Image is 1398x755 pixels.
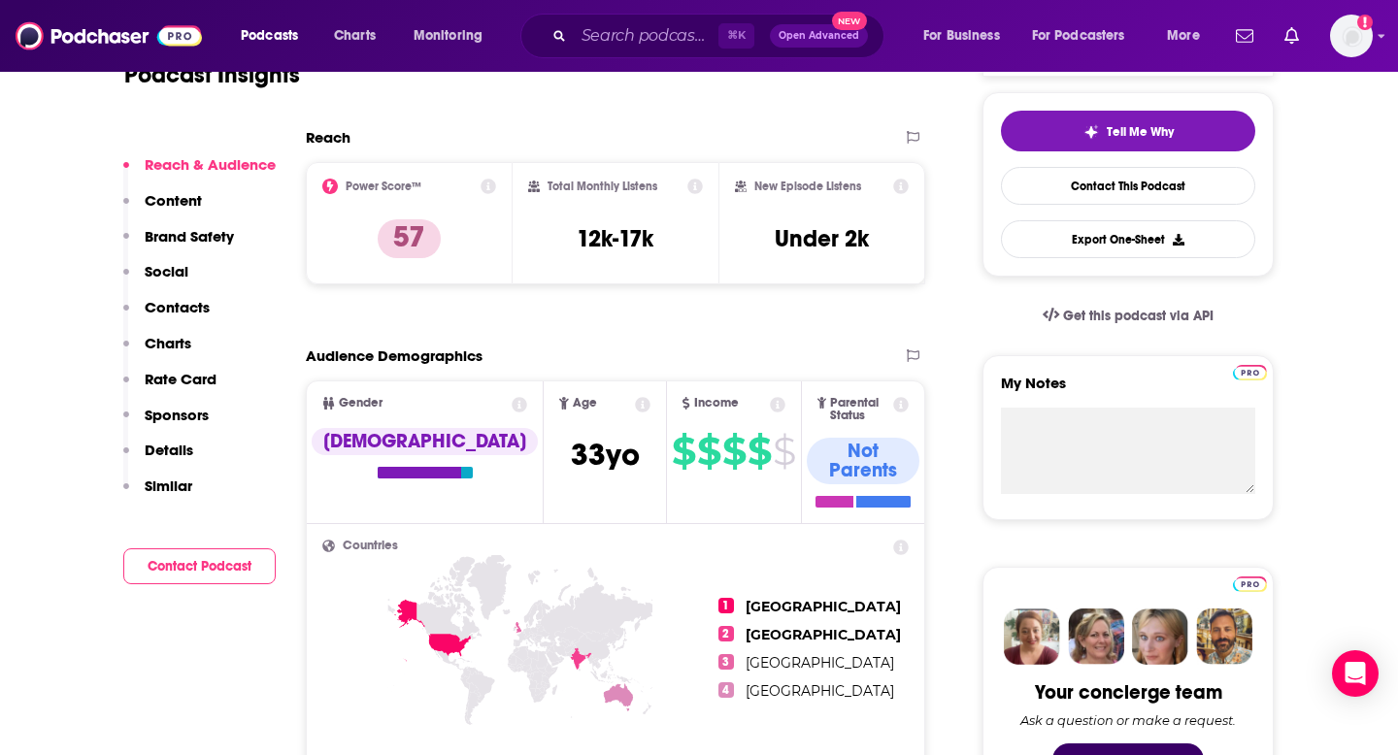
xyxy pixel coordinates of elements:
[718,23,754,49] span: ⌘ K
[145,298,210,316] p: Contacts
[378,219,441,258] p: 57
[145,441,193,459] p: Details
[123,262,188,298] button: Social
[123,548,276,584] button: Contact Podcast
[123,476,192,512] button: Similar
[746,598,901,615] span: [GEOGRAPHIC_DATA]
[539,14,903,58] div: Search podcasts, credits, & more...
[1233,365,1267,380] img: Podchaser Pro
[573,397,597,410] span: Age
[672,436,695,467] span: $
[779,31,859,41] span: Open Advanced
[775,224,869,253] h3: Under 2k
[1330,15,1373,57] button: Show profile menu
[746,626,901,643] span: [GEOGRAPHIC_DATA]
[807,438,919,484] div: Not Parents
[1001,111,1255,151] button: tell me why sparkleTell Me Why
[694,397,739,410] span: Income
[321,20,387,51] a: Charts
[1233,576,1267,592] img: Podchaser Pro
[346,180,421,193] h2: Power Score™
[145,191,202,210] p: Content
[718,626,734,641] span: 2
[16,17,202,54] img: Podchaser - Follow, Share and Rate Podcasts
[306,346,483,365] h2: Audience Demographics
[1019,20,1153,51] button: open menu
[145,262,188,280] p: Social
[1228,19,1261,52] a: Show notifications dropdown
[1196,608,1252,665] img: Jon Profile
[1001,167,1255,205] a: Contact This Podcast
[241,22,298,49] span: Podcasts
[1357,15,1373,30] svg: Add a profile image
[123,334,191,370] button: Charts
[145,476,192,495] p: Similar
[1233,574,1267,592] a: Pro website
[145,227,234,246] p: Brand Safety
[123,155,276,191] button: Reach & Audience
[1332,650,1379,697] div: Open Intercom Messenger
[1107,124,1174,140] span: Tell Me Why
[577,224,653,253] h3: 12k-17k
[414,22,483,49] span: Monitoring
[1330,15,1373,57] span: Logged in as danikarchmer
[123,227,234,263] button: Brand Safety
[123,370,216,406] button: Rate Card
[123,441,193,476] button: Details
[145,334,191,352] p: Charts
[1068,608,1124,665] img: Barbara Profile
[1233,362,1267,380] a: Pro website
[548,180,657,193] h2: Total Monthly Listens
[1001,374,1255,408] label: My Notes
[773,436,795,467] span: $
[1063,308,1214,324] span: Get this podcast via API
[1330,15,1373,57] img: User Profile
[718,654,734,670] span: 3
[1035,680,1222,705] div: Your concierge team
[1027,292,1229,340] a: Get this podcast via API
[718,682,734,698] span: 4
[123,406,209,442] button: Sponsors
[832,12,867,30] span: New
[1001,220,1255,258] button: Export One-Sheet
[123,298,210,334] button: Contacts
[746,682,894,700] span: [GEOGRAPHIC_DATA]
[306,128,350,147] h2: Reach
[124,60,300,89] h1: Podcast Insights
[748,436,771,467] span: $
[1277,19,1307,52] a: Show notifications dropdown
[1083,124,1099,140] img: tell me why sparkle
[1020,712,1236,728] div: Ask a question or make a request.
[1132,608,1188,665] img: Jules Profile
[145,155,276,174] p: Reach & Audience
[145,370,216,388] p: Rate Card
[830,397,889,422] span: Parental Status
[923,22,1000,49] span: For Business
[722,436,746,467] span: $
[697,436,720,467] span: $
[400,20,508,51] button: open menu
[123,191,202,227] button: Content
[910,20,1024,51] button: open menu
[1032,22,1125,49] span: For Podcasters
[770,24,868,48] button: Open AdvancedNew
[334,22,376,49] span: Charts
[312,428,538,455] div: [DEMOGRAPHIC_DATA]
[1004,608,1060,665] img: Sydney Profile
[754,180,861,193] h2: New Episode Listens
[145,406,209,424] p: Sponsors
[574,20,718,51] input: Search podcasts, credits, & more...
[718,598,734,613] span: 1
[1153,20,1224,51] button: open menu
[1167,22,1200,49] span: More
[746,654,894,672] span: [GEOGRAPHIC_DATA]
[571,436,640,474] span: 33 yo
[339,397,383,410] span: Gender
[227,20,323,51] button: open menu
[343,540,398,552] span: Countries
